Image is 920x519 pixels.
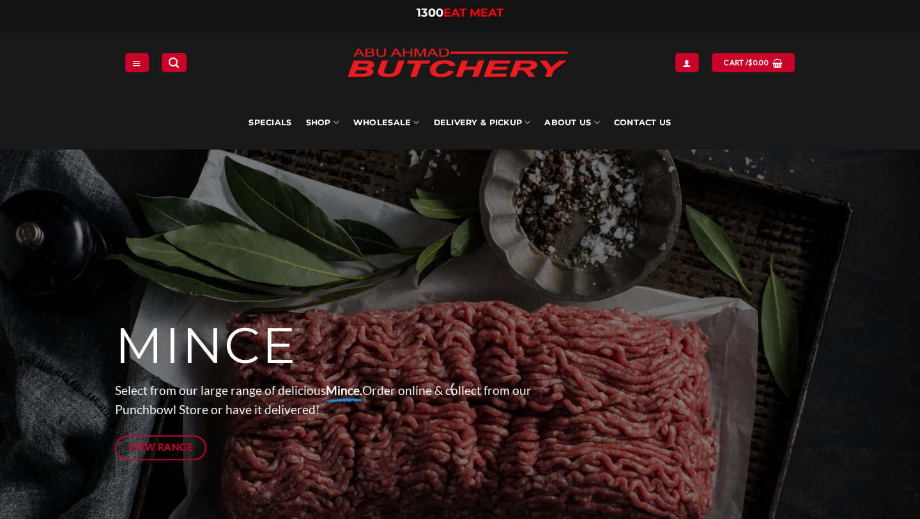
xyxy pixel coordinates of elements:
[443,6,503,20] span: EAT MEAT
[748,58,769,66] bdi: 0.00
[115,435,206,460] a: View Range
[115,383,532,417] span: Select from our large range of delicious Order online & collect from our Punchbowl Store or have ...
[128,439,194,455] span: View Range
[614,96,671,150] a: Contact Us
[417,6,503,20] a: 1300EAT MEAT
[353,96,420,150] a: Wholesale
[306,96,339,150] a: SHOP
[115,315,297,376] span: MINCE
[336,40,579,88] img: Abu Ahmad Butchery
[724,57,769,68] span: Cart /
[249,96,291,150] a: Specials
[748,57,753,68] span: $
[712,53,794,72] a: View cart
[675,53,698,72] a: Login
[417,6,443,20] span: 1300
[326,383,362,398] strong: Mince.
[434,96,531,150] a: Delivery & Pickup
[125,53,148,72] a: Menu
[544,96,599,150] a: About Us
[162,53,186,72] a: Search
